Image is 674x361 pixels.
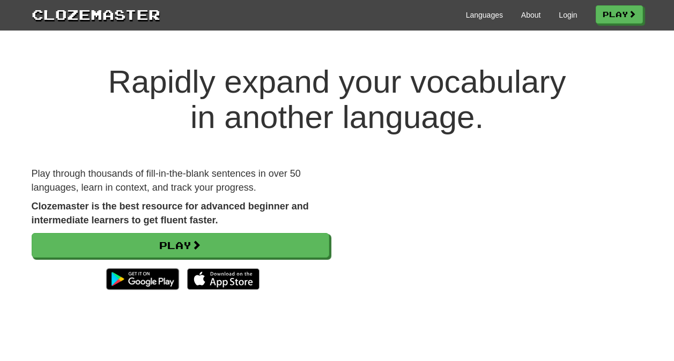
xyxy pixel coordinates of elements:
a: Play [596,5,643,24]
p: Play through thousands of fill-in-the-blank sentences in over 50 languages, learn in context, and... [32,167,329,194]
a: Clozemaster [32,4,160,24]
a: About [521,10,541,20]
a: Play [32,233,329,258]
a: Login [559,10,577,20]
img: Download_on_the_App_Store_Badge_US-UK_135x40-25178aeef6eb6b83b96f5f2d004eda3bffbb37122de64afbaef7... [187,268,260,290]
img: Get it on Google Play [101,263,184,295]
a: Languages [466,10,503,20]
strong: Clozemaster is the best resource for advanced beginner and intermediate learners to get fluent fa... [32,201,309,225]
